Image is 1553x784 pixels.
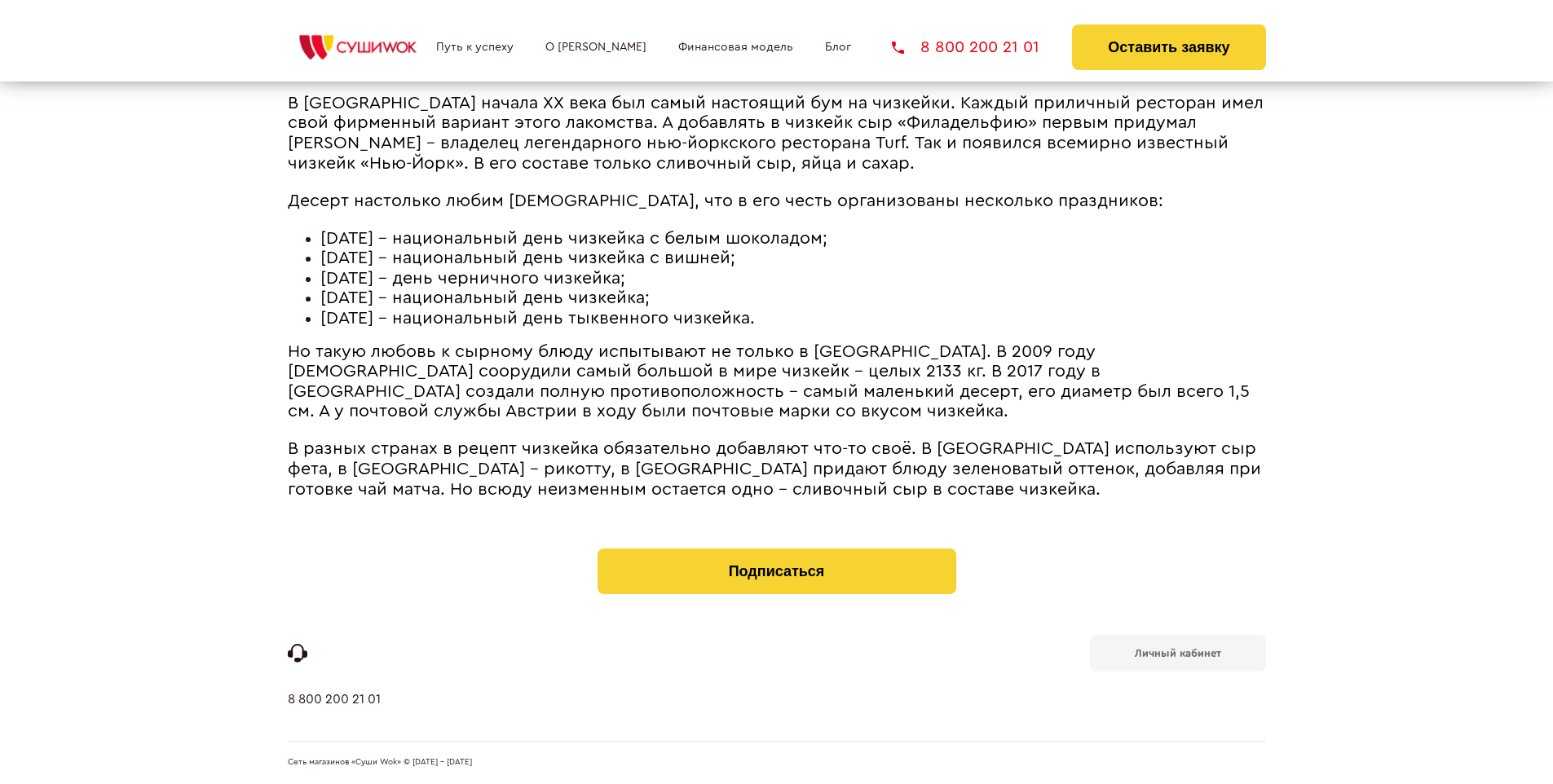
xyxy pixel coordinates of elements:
button: Подписаться [598,548,956,594]
a: Путь к успеху [436,41,514,54]
a: Личный кабинет [1090,635,1266,672]
span: [DATE] – национальный день тыквенного чизкейка. [320,310,755,327]
b: Личный кабинет [1135,648,1221,658]
span: [DATE] – национальный день чизкейка с вишней; [320,249,735,266]
span: [DATE] – национальный день чизкейка; [320,289,650,306]
span: Но такую любовь к сырному блюду испытывают не только в [GEOGRAPHIC_DATA]. В 2009 году [DEMOGRAPHI... [288,343,1250,421]
span: 8 800 200 21 01 [920,39,1039,55]
a: О [PERSON_NAME] [545,41,646,54]
button: Оставить заявку [1072,24,1265,70]
span: [DATE] – национальный день чизкейка с белым шоколадом; [320,230,827,247]
a: Блог [825,41,851,54]
span: Сеть магазинов «Суши Wok» © [DATE] - [DATE] [288,758,472,768]
span: [DATE] – день черничного чизкейка; [320,270,625,287]
span: Десерт настолько любим [DEMOGRAPHIC_DATA], что в его честь организованы несколько праздников: [288,192,1163,209]
a: Финансовая модель [678,41,793,54]
a: 8 800 200 21 01 [288,692,381,741]
span: В разных странах в рецепт чизкейка обязательно добавляют что-то своё. В [GEOGRAPHIC_DATA] использ... [288,440,1261,497]
a: 8 800 200 21 01 [892,39,1039,55]
span: В [GEOGRAPHIC_DATA] начала XX века был самый настоящий бум на чизкейки. Каждый приличный ресторан... [288,95,1264,172]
